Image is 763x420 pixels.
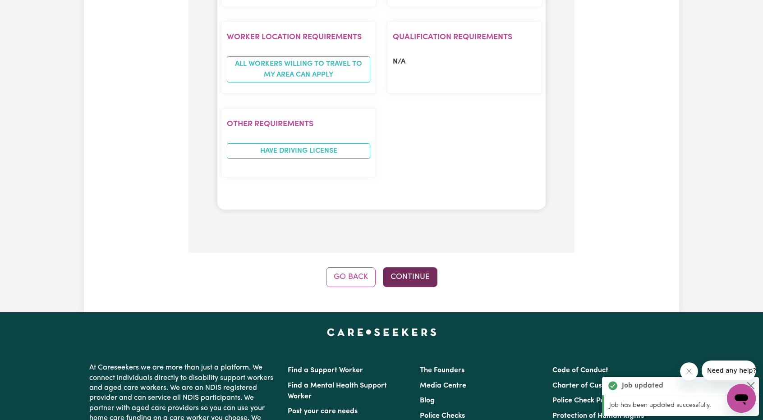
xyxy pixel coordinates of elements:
[393,32,536,42] h2: Qualification requirements
[702,361,756,380] iframe: Message from company
[288,408,358,415] a: Post your care needs
[609,401,754,411] p: Job has been updated successfully.
[680,362,698,380] iframe: Close message
[227,119,370,129] h2: Other requirements
[288,367,363,374] a: Find a Support Worker
[383,267,437,287] button: Continue
[552,382,648,389] a: Charter of Customer Service
[227,143,370,159] li: Have driving license
[5,6,55,14] span: Need any help?
[552,397,616,404] a: Police Check Policy
[327,329,437,336] a: Careseekers home page
[552,367,608,374] a: Code of Conduct
[420,397,435,404] a: Blog
[420,382,466,389] a: Media Centre
[745,380,756,391] button: Close
[420,412,465,420] a: Police Checks
[326,267,376,287] button: Go Back
[227,56,370,82] span: All workers willing to travel to my area can apply
[227,32,370,42] h2: Worker location requirements
[288,382,387,400] a: Find a Mental Health Support Worker
[393,58,405,65] span: N/A
[420,367,464,374] a: The Founders
[622,380,663,391] strong: Job updated
[552,412,644,420] a: Protection of Human Rights
[727,384,756,413] iframe: Button to launch messaging window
